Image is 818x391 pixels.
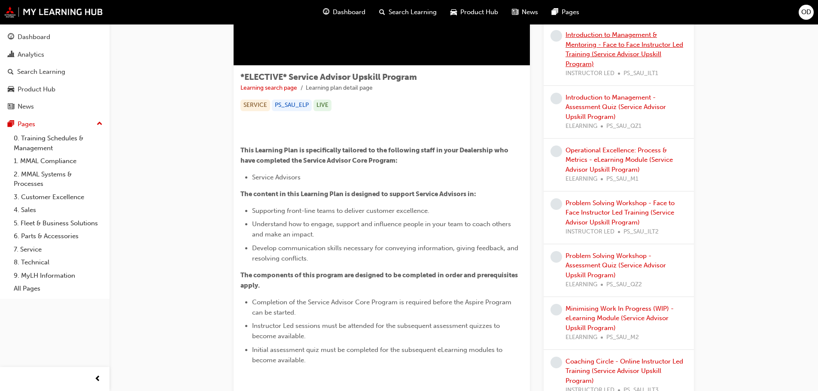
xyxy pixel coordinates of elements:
span: up-icon [97,118,103,130]
a: car-iconProduct Hub [444,3,505,21]
a: 5. Fleet & Business Solutions [10,217,106,230]
span: Product Hub [460,7,498,17]
a: Coaching Circle - Online Instructor Led Training (Service Advisor Upskill Program) [566,358,683,385]
a: 8. Technical [10,256,106,269]
a: Introduction to Management & Mentoring - Face to Face Instructor Led Training (Service Advisor Up... [566,31,683,68]
div: Search Learning [17,67,65,77]
span: ELEARNING [566,333,597,343]
div: News [18,102,34,112]
a: 3. Customer Excellence [10,191,106,204]
a: Introduction to Management - Assessment Quiz (Service Advisor Upskill Program) [566,94,666,121]
span: learningRecordVerb_NONE-icon [550,304,562,315]
span: learningRecordVerb_NONE-icon [550,251,562,263]
a: Problem Solving Workshop - Face to Face Instructor Led Training (Service Advisor Upskill Program) [566,199,675,226]
span: guage-icon [8,33,14,41]
a: Dashboard [3,29,106,45]
img: mmal [4,6,103,18]
span: Instructor Led sessions must be attended for the subsequent assessment quizzes to become available. [252,322,502,340]
div: Analytics [18,50,44,60]
span: Pages [562,7,579,17]
span: learningRecordVerb_NONE-icon [550,198,562,210]
span: PS_SAU_ILT2 [623,227,659,237]
span: ELEARNING [566,280,597,290]
a: 2. MMAL Systems & Processes [10,168,106,191]
span: car-icon [450,7,457,18]
span: news-icon [8,103,14,111]
a: 4. Sales [10,203,106,217]
a: Learning search page [240,84,297,91]
a: 0. Training Schedules & Management [10,132,106,155]
span: *ELECTIVE* Service Advisor Upskill Program [240,72,417,82]
span: news-icon [512,7,518,18]
span: This Learning Plan is specifically tailored to the following staff in your Dealership who have co... [240,146,510,164]
div: Product Hub [18,85,55,94]
span: Search Learning [389,7,437,17]
a: 6. Parts & Accessories [10,230,106,243]
span: chart-icon [8,51,14,59]
a: news-iconNews [505,3,545,21]
span: ELEARNING [566,174,597,184]
span: Initial assessment quiz must be completed for the subsequent eLearning modules to become available. [252,346,504,364]
a: Search Learning [3,64,106,80]
span: guage-icon [323,7,329,18]
span: PS_SAU_QZ1 [606,121,642,131]
span: car-icon [8,86,14,94]
div: LIVE [313,100,331,111]
a: News [3,99,106,115]
div: SERVICE [240,100,270,111]
button: Pages [3,116,106,132]
div: Pages [18,119,35,129]
span: learningRecordVerb_NONE-icon [550,145,562,157]
span: prev-icon [94,374,101,385]
a: Analytics [3,47,106,63]
span: search-icon [8,68,14,76]
span: Understand how to engage, support and influence people in your team to coach others and make an i... [252,220,513,238]
span: search-icon [379,7,385,18]
span: pages-icon [8,121,14,128]
span: learningRecordVerb_NONE-icon [550,30,562,42]
li: Learning plan detail page [306,83,373,93]
span: INSTRUCTOR LED [566,227,614,237]
span: learningRecordVerb_NONE-icon [550,93,562,104]
span: INSTRUCTOR LED [566,69,614,79]
span: pages-icon [552,7,558,18]
a: Product Hub [3,82,106,97]
div: PS_SAU_ELP [272,100,312,111]
a: guage-iconDashboard [316,3,372,21]
div: Dashboard [18,32,50,42]
a: 1. MMAL Compliance [10,155,106,168]
span: Completion of the Service Advisor Core Program is required before the Aspire Program can be started. [252,298,513,316]
a: 7. Service [10,243,106,256]
span: News [522,7,538,17]
a: pages-iconPages [545,3,586,21]
span: The content in this Learning Plan is designed to support Service Advisors in: [240,190,476,198]
span: Develop communication skills necessary for conveying information, giving feedback, and resolving ... [252,244,520,262]
a: Operational Excellence: Process & Metrics - eLearning Module (Service Advisor Upskill Program) [566,146,673,173]
a: All Pages [10,282,106,295]
span: PS_SAU_ILT1 [623,69,658,79]
span: The components of this program are designed to be completed in order and prerequisites apply. [240,271,519,289]
span: Dashboard [333,7,365,17]
span: PS_SAU_QZ2 [606,280,642,290]
span: PS_SAU_M1 [606,174,639,184]
a: search-iconSearch Learning [372,3,444,21]
span: PS_SAU_M2 [606,333,639,343]
span: Service Advisors [252,173,301,181]
a: Minimising Work In Progress (WIP) - eLearning Module (Service Advisor Upskill Program) [566,305,674,332]
button: OD [799,5,814,20]
span: ELEARNING [566,121,597,131]
button: DashboardAnalyticsSearch LearningProduct HubNews [3,27,106,116]
span: Supporting front-line teams to deliver customer excellence. [252,207,429,215]
span: OD [801,7,811,17]
a: 9. MyLH Information [10,269,106,282]
span: learningRecordVerb_NONE-icon [550,357,562,368]
a: Problem Solving Workshop - Assessment Quiz (Service Advisor Upskill Program) [566,252,666,279]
